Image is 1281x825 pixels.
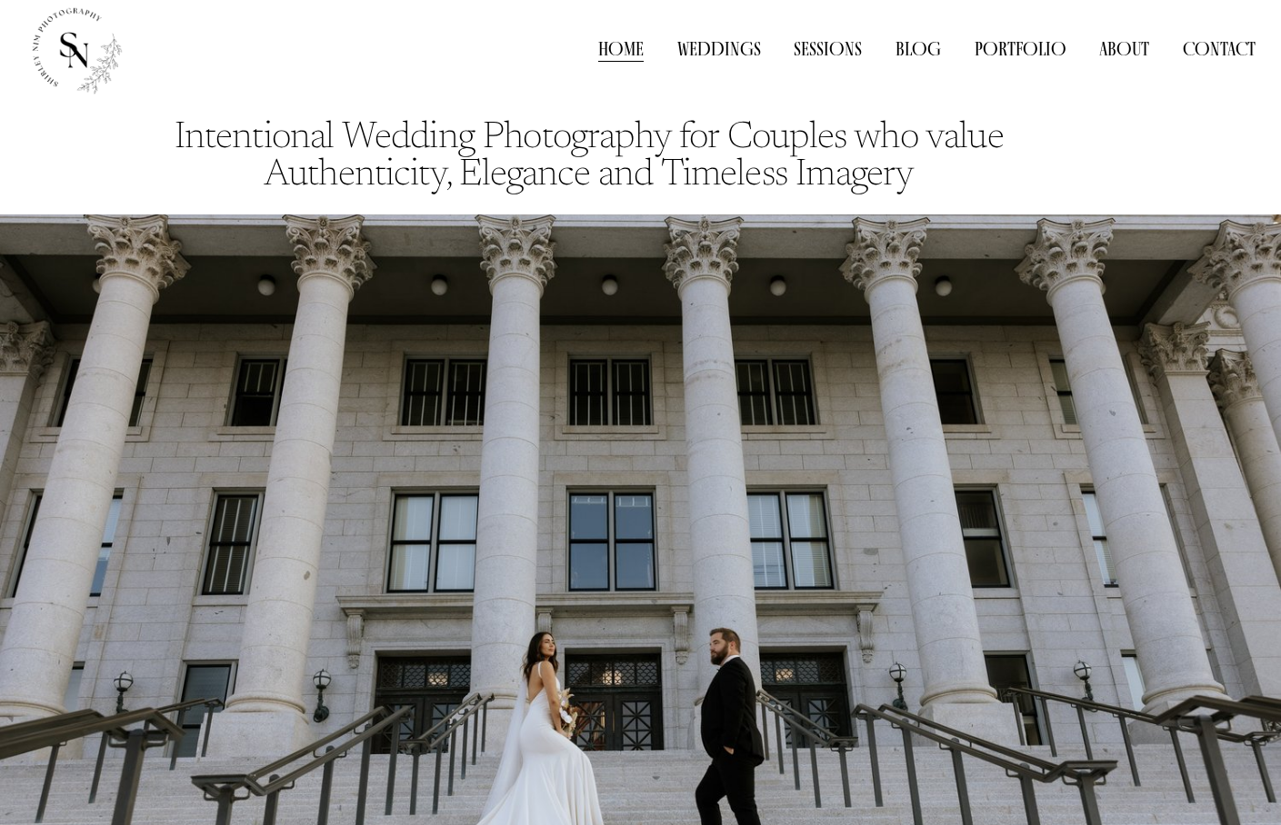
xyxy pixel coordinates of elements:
[975,36,1066,63] a: folder dropdown
[896,36,941,63] a: Blog
[598,36,644,63] a: Home
[794,36,862,63] a: Sessions
[1099,36,1149,63] a: About
[677,36,761,63] a: Weddings
[1183,36,1256,63] a: Contact
[25,1,123,98] img: Shirley Nim Photography
[975,38,1066,61] span: Portfolio
[175,120,1011,194] code: Intentional Wedding Photography for Couples who value Authenticity, Elegance and Timeless Imagery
